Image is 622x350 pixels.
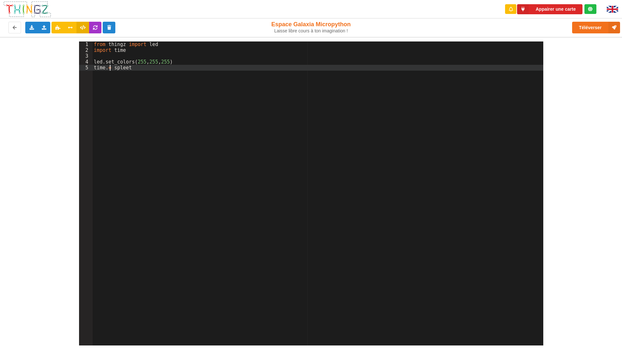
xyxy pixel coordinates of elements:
[79,47,93,53] div: 2
[79,65,93,71] div: 5
[79,59,93,65] div: 4
[257,21,365,34] div: Espace Galaxia Micropython
[607,6,618,13] img: gb.png
[79,53,93,59] div: 3
[257,28,365,34] div: Laisse libre cours à ton imagination !
[79,41,93,47] div: 1
[584,4,596,14] div: Tu es connecté au serveur de création de Thingz
[517,4,582,14] button: Appairer une carte
[572,22,620,33] button: Téléverser
[3,1,52,18] img: thingz_logo.png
